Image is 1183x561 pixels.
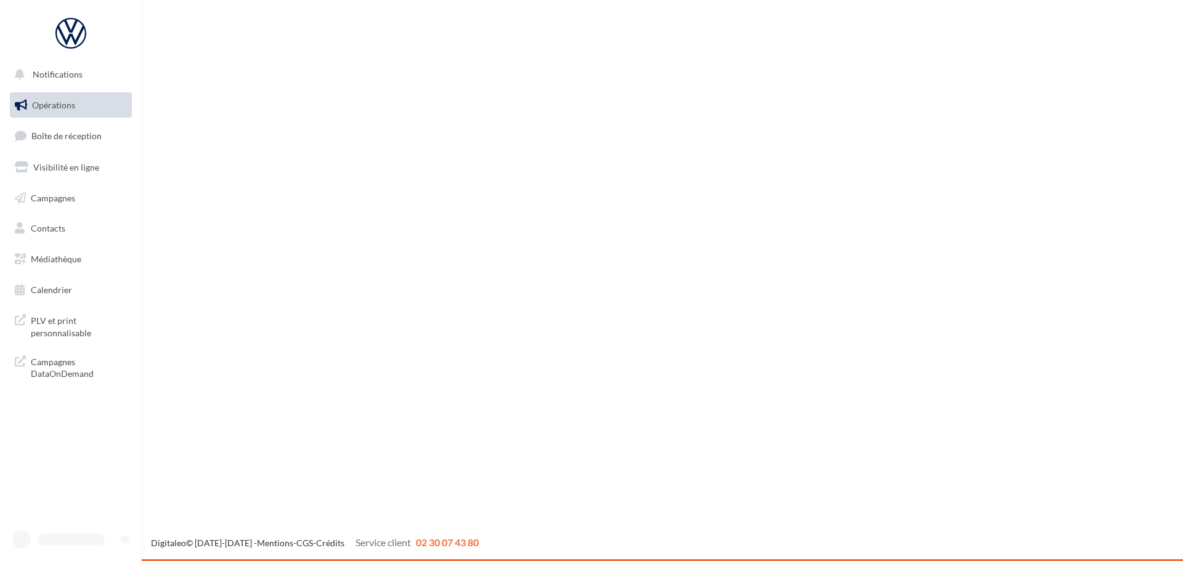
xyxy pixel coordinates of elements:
span: Contacts [31,223,65,233]
span: Opérations [32,100,75,110]
span: Notifications [33,69,83,79]
a: Digitaleo [151,538,186,548]
a: PLV et print personnalisable [7,307,134,344]
a: Opérations [7,92,134,118]
a: Mentions [257,538,293,548]
span: Campagnes DataOnDemand [31,353,127,380]
a: Contacts [7,216,134,241]
span: Médiathèque [31,254,81,264]
span: Boîte de réception [31,131,102,141]
span: PLV et print personnalisable [31,312,127,339]
span: Campagnes [31,192,75,203]
a: Boîte de réception [7,123,134,149]
a: Calendrier [7,277,134,303]
a: CGS [296,538,313,548]
span: Service client [356,536,411,548]
a: Visibilité en ligne [7,155,134,180]
a: Campagnes [7,185,134,211]
span: © [DATE]-[DATE] - - - [151,538,479,548]
span: 02 30 07 43 80 [416,536,479,548]
button: Notifications [7,62,129,87]
a: Médiathèque [7,246,134,272]
a: Crédits [316,538,344,548]
span: Visibilité en ligne [33,162,99,172]
span: Calendrier [31,285,72,295]
a: Campagnes DataOnDemand [7,349,134,385]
